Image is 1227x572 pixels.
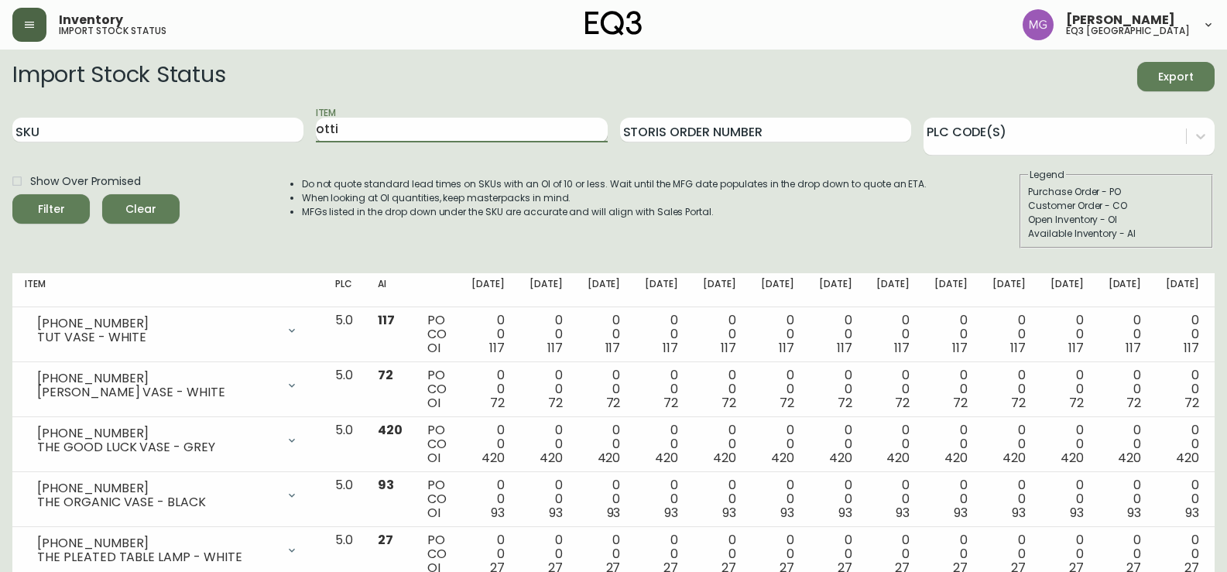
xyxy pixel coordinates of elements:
[1011,394,1026,412] span: 72
[761,368,794,410] div: 0 0
[323,472,365,527] td: 5.0
[1028,227,1205,241] div: Available Inventory - AI
[1028,185,1205,199] div: Purchase Order - PO
[427,423,447,465] div: PO CO
[1068,339,1084,357] span: 117
[605,339,621,357] span: 117
[876,368,910,410] div: 0 0
[1150,67,1202,87] span: Export
[1109,423,1142,465] div: 0 0
[427,449,440,467] span: OI
[761,313,794,355] div: 0 0
[944,449,968,467] span: 420
[606,394,621,412] span: 72
[713,449,736,467] span: 420
[12,273,323,307] th: Item
[1109,478,1142,520] div: 0 0
[655,449,678,467] span: 420
[895,394,910,412] span: 72
[980,273,1038,307] th: [DATE]
[530,313,563,355] div: 0 0
[819,313,852,355] div: 0 0
[807,273,865,307] th: [DATE]
[691,273,749,307] th: [DATE]
[703,368,736,410] div: 0 0
[645,478,678,520] div: 0 0
[829,449,852,467] span: 420
[302,191,927,205] li: When looking at OI quantities, keep masterpacks in mind.
[721,339,736,357] span: 117
[25,368,310,402] div: [PHONE_NUMBER][PERSON_NAME] VASE - WHITE
[427,504,440,522] span: OI
[1028,168,1066,182] legend: Legend
[302,205,927,219] li: MFGs listed in the drop down under the SKU are accurate and will align with Sales Portal.
[749,273,807,307] th: [DATE]
[721,394,736,412] span: 72
[1050,313,1084,355] div: 0 0
[102,194,180,224] button: Clear
[1050,478,1084,520] div: 0 0
[645,313,678,355] div: 0 0
[549,504,563,522] span: 93
[703,423,736,465] div: 0 0
[1023,9,1054,40] img: de8837be2a95cd31bb7c9ae23fe16153
[588,478,621,520] div: 0 0
[934,368,968,410] div: 0 0
[427,339,440,357] span: OI
[1176,449,1199,467] span: 420
[548,394,563,412] span: 72
[876,423,910,465] div: 0 0
[59,14,123,26] span: Inventory
[37,385,276,399] div: [PERSON_NAME] VASE - WHITE
[530,478,563,520] div: 0 0
[780,394,794,412] span: 72
[864,273,922,307] th: [DATE]
[761,478,794,520] div: 0 0
[1166,313,1199,355] div: 0 0
[378,421,403,439] span: 420
[1126,394,1141,412] span: 72
[25,423,310,457] div: [PHONE_NUMBER]THE GOOD LUCK VASE - GREY
[302,177,927,191] li: Do not quote standard lead times on SKUs with an OI of 10 or less. Wait until the MFG date popula...
[838,504,852,522] span: 93
[838,394,852,412] span: 72
[1185,504,1199,522] span: 93
[427,478,447,520] div: PO CO
[323,362,365,417] td: 5.0
[427,394,440,412] span: OI
[780,504,794,522] span: 93
[952,339,968,357] span: 117
[664,504,678,522] span: 93
[530,423,563,465] div: 0 0
[886,449,910,467] span: 420
[585,11,643,36] img: logo
[575,273,633,307] th: [DATE]
[1153,273,1212,307] th: [DATE]
[517,273,575,307] th: [DATE]
[992,313,1026,355] div: 0 0
[1050,368,1084,410] div: 0 0
[1028,213,1205,227] div: Open Inventory - OI
[471,313,505,355] div: 0 0
[632,273,691,307] th: [DATE]
[722,504,736,522] span: 93
[934,423,968,465] div: 0 0
[59,26,166,36] h5: import stock status
[427,368,447,410] div: PO CO
[1109,313,1142,355] div: 0 0
[1137,62,1215,91] button: Export
[953,394,968,412] span: 72
[491,504,505,522] span: 93
[896,504,910,522] span: 93
[37,317,276,331] div: [PHONE_NUMBER]
[1109,368,1142,410] div: 0 0
[645,423,678,465] div: 0 0
[779,339,794,357] span: 117
[37,536,276,550] div: [PHONE_NUMBER]
[378,531,393,549] span: 27
[761,423,794,465] div: 0 0
[1003,449,1026,467] span: 420
[1127,504,1141,522] span: 93
[992,478,1026,520] div: 0 0
[1070,504,1084,522] span: 93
